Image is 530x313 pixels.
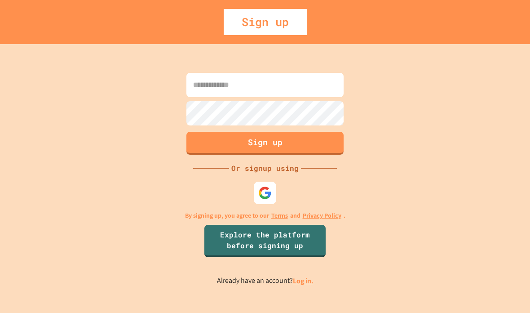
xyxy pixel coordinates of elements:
[224,9,307,35] div: Sign up
[186,132,344,155] button: Sign up
[229,163,301,174] div: Or signup using
[217,275,314,286] p: Already have an account?
[185,211,345,220] p: By signing up, you agree to our and .
[271,211,288,220] a: Terms
[258,186,272,200] img: google-icon.svg
[303,211,341,220] a: Privacy Policy
[293,276,314,286] a: Log in.
[204,225,326,257] a: Explore the platform before signing up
